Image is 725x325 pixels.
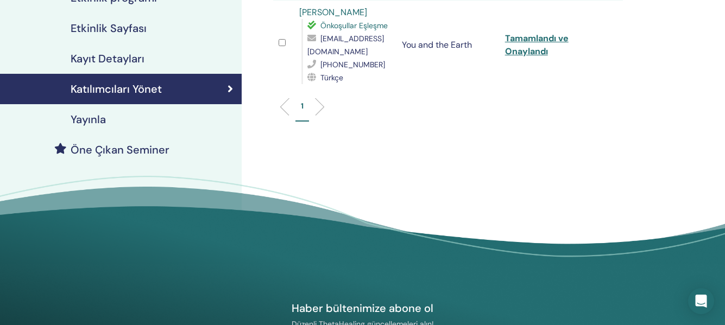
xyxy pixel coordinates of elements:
[71,82,162,95] h4: Katılımcıları Yönet
[71,52,144,65] h4: Kayıt Detayları
[71,22,147,35] h4: Etkinlik Sayfası
[301,100,304,112] p: 1
[71,143,169,156] h4: Öne Çıkan Seminer
[237,301,488,315] h4: Haber bültenimize abone ol
[320,73,343,82] span: Türkçe
[505,33,569,57] a: Tamamlandı ve Onaylandı
[320,60,385,69] span: [PHONE_NUMBER]
[71,113,106,126] h4: Yayınla
[307,34,384,56] span: [EMAIL_ADDRESS][DOMAIN_NAME]
[320,21,388,30] span: Önkoşullar Eşleşme
[688,288,714,314] div: Open Intercom Messenger
[299,7,367,18] a: [PERSON_NAME]
[396,1,499,90] td: You and the Earth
